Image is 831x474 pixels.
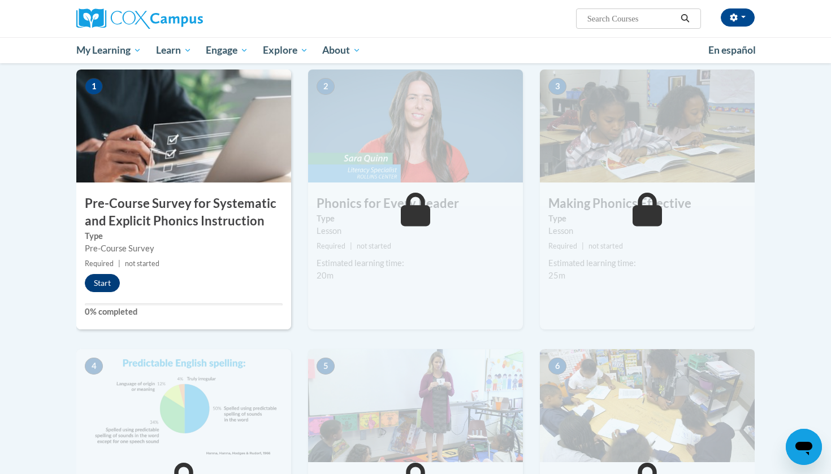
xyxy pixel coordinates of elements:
img: Course Image [76,69,291,182]
div: Pre-Course Survey [85,242,283,255]
img: Course Image [540,349,755,462]
div: Estimated learning time: [548,257,746,269]
span: 6 [548,358,566,375]
span: | [118,259,120,268]
span: Learn [156,44,192,57]
span: not started [588,242,623,250]
img: Course Image [76,349,291,462]
label: 0% completed [85,306,283,318]
a: Explore [256,37,315,63]
iframe: Button to launch messaging window [786,429,822,465]
label: Type [317,212,514,225]
img: Course Image [308,69,523,182]
img: Course Image [308,349,523,462]
span: My Learning [76,44,141,57]
span: 20m [317,271,334,280]
span: Explore [263,44,308,57]
h3: Pre-Course Survey for Systematic and Explicit Phonics Instruction [76,195,291,230]
input: Search Courses [586,12,677,25]
span: Required [85,259,114,268]
span: About [322,44,361,57]
div: Estimated learning time: [317,257,514,269]
div: Main menu [59,37,772,63]
img: Course Image [540,69,755,182]
span: 2 [317,78,335,95]
button: Account Settings [721,8,755,27]
button: Search [677,12,694,25]
span: 4 [85,358,103,375]
a: About [315,37,369,63]
a: En español [701,38,763,62]
label: Type [85,230,283,242]
span: Required [317,242,345,250]
a: My Learning [69,37,149,63]
a: Cox Campus [76,8,291,29]
span: En español [708,44,756,56]
h3: Phonics for Every Reader [308,195,523,212]
span: not started [125,259,159,268]
div: Lesson [548,225,746,237]
label: Type [548,212,746,225]
span: Required [548,242,577,250]
span: not started [357,242,391,250]
span: 3 [548,78,566,95]
span: 1 [85,78,103,95]
a: Learn [149,37,199,63]
h3: Making Phonics Effective [540,195,755,212]
span: 25m [548,271,565,280]
span: Engage [206,44,248,57]
span: | [582,242,584,250]
span: | [350,242,352,250]
img: Cox Campus [76,8,203,29]
a: Engage [198,37,256,63]
button: Start [85,274,120,292]
span: 5 [317,358,335,375]
div: Lesson [317,225,514,237]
